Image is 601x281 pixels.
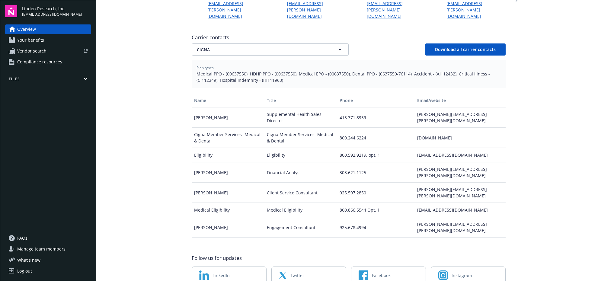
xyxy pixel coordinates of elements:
div: Cigna Member Services- Medical & Dental [264,128,337,148]
div: Title [267,97,335,104]
div: Financial Analyst [264,162,337,183]
div: Eligibility [264,148,337,162]
div: Name [194,97,262,104]
button: Title [264,93,337,107]
div: Phone [340,97,412,104]
div: Cigna Member Services- Medical & Dental [192,128,264,148]
div: Email/website [417,97,503,104]
span: Follow us for updates [192,254,242,262]
a: Manage team members [5,244,91,254]
span: FAQs [17,233,27,243]
span: Download all carrier contacts [435,46,496,52]
button: Files [5,76,91,84]
div: [PERSON_NAME][EMAIL_ADDRESS][PERSON_NAME][DOMAIN_NAME] [415,107,506,128]
button: Name [192,93,264,107]
span: Overview [17,24,36,34]
div: Supplemental Health Sales Director [264,107,337,128]
span: [EMAIL_ADDRESS][DOMAIN_NAME] [22,12,82,17]
a: Your benefits [5,35,91,45]
div: Eligibility [192,148,264,162]
span: Vendor search [17,46,46,56]
div: [DOMAIN_NAME] [415,128,506,148]
button: What's new [5,257,50,263]
button: Download all carrier contacts [425,43,506,56]
div: [PERSON_NAME][EMAIL_ADDRESS][PERSON_NAME][DOMAIN_NAME] [415,217,506,238]
span: What ' s new [17,257,40,263]
div: Client Service Consultant [264,183,337,203]
button: CIGNA [192,43,349,56]
span: Plan types [197,65,501,71]
span: LinkedIn [213,272,230,279]
div: 800.592.9219, opt. 1 [337,148,414,162]
a: FAQs [5,233,91,243]
img: navigator-logo.svg [5,5,17,17]
span: Carrier contacts [192,34,506,41]
div: [PERSON_NAME] [192,238,264,258]
div: [PERSON_NAME] [192,162,264,183]
a: Compliance resources [5,57,91,67]
button: Linden Research, Inc.[EMAIL_ADDRESS][DOMAIN_NAME] [22,5,91,17]
div: [PERSON_NAME][EMAIL_ADDRESS][PERSON_NAME][DOMAIN_NAME] [415,162,506,183]
span: Medical PPO - (00637550), HDHP PPO - (00637550), Medical EPO - (00637550), Dental PPO - (0637550-... [197,71,501,83]
div: 925.597.2850 [337,183,414,203]
span: Facebook [372,272,391,279]
div: 303.621.1125 [337,162,414,183]
div: [EMAIL_ADDRESS][DOMAIN_NAME] [415,148,506,162]
button: Email/website [415,93,506,107]
div: [PERSON_NAME] [192,217,264,238]
div: Log out [17,266,32,276]
div: Engagement Consultant [264,217,337,238]
div: 800.866.5544 Opt. 1 [337,203,414,217]
a: Overview [5,24,91,34]
div: 800.244.6224 [337,128,414,148]
div: Medical Eligibility [264,203,337,217]
div: [EMAIL_ADDRESS][DOMAIN_NAME] [415,203,506,217]
span: CIGNA [197,46,322,53]
span: Linden Research, Inc. [22,5,82,12]
div: [PERSON_NAME][EMAIL_ADDRESS][PERSON_NAME][DOMAIN_NAME] [415,183,506,203]
div: Account Executive [264,238,337,258]
span: Instagram [452,272,472,279]
span: Your benefits [17,35,44,45]
span: Manage team members [17,244,66,254]
div: [PERSON_NAME] [192,183,264,203]
button: Phone [337,93,414,107]
div: Medical Eligibility [192,203,264,217]
a: Vendor search [5,46,91,56]
div: [PERSON_NAME] [192,107,264,128]
div: 925.329.0865 [337,238,414,258]
div: 925.678.4994 [337,217,414,238]
div: 415.371.8959 [337,107,414,128]
span: Compliance resources [17,57,62,67]
div: [PERSON_NAME][EMAIL_ADDRESS][PERSON_NAME][DOMAIN_NAME] [415,238,506,258]
span: Twitter [290,272,304,279]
